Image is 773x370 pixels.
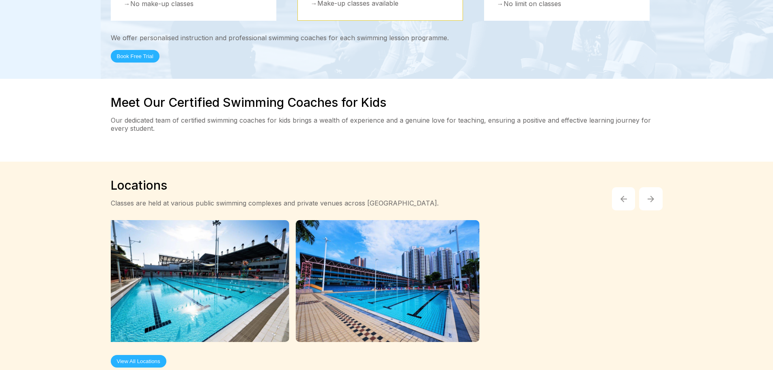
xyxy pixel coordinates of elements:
div: Classes are held at various public swimming complexes and private venues across [GEOGRAPHIC_DATA]. [111,199,439,207]
img: Arrow [648,196,654,202]
h2: Meet Our Certified Swimming Coaches for Kids [111,95,663,110]
div: We offer personalised instruction and professional swimming coaches for each swimming lesson prog... [111,34,663,42]
button: Book Free Trial [111,50,159,63]
img: Arrow [619,194,629,204]
p: Our dedicated team of certified swimming coaches for kids brings a wealth of experience and a gen... [111,116,663,132]
h2: Locations [111,178,439,193]
img: Gallery image 5 [295,220,479,342]
button: View All Locations [111,355,166,368]
img: Gallery image 6 [486,220,670,342]
img: Gallery image 4 [105,220,289,342]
